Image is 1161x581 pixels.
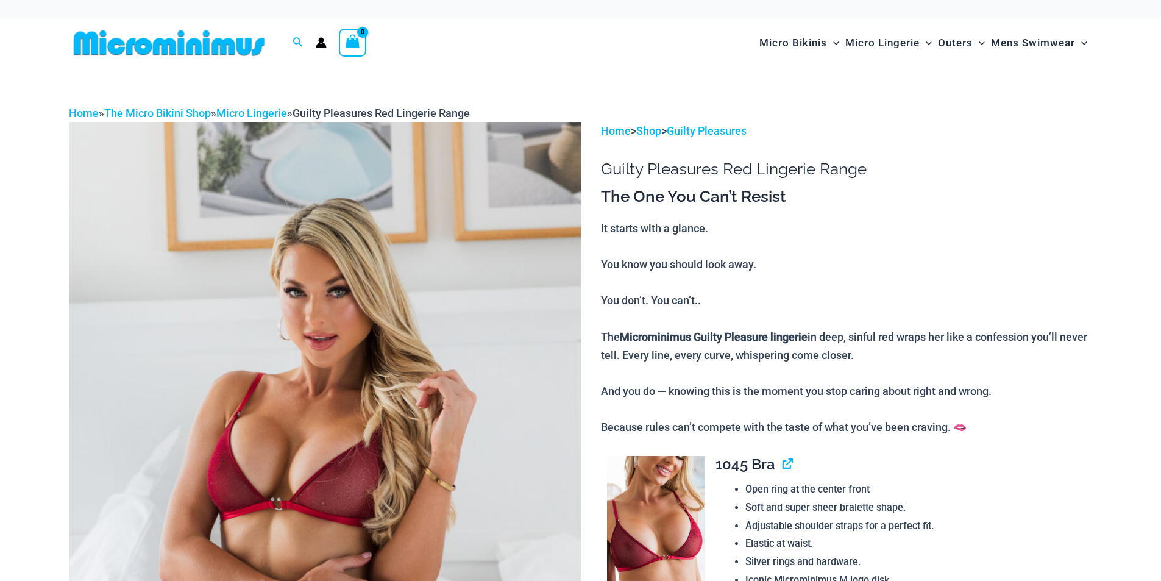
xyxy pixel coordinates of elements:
a: Guilty Pleasures [667,124,747,137]
span: 1045 Bra [715,455,775,473]
a: Home [69,107,99,119]
li: Open ring at the center front [745,480,1093,499]
a: View Shopping Cart, empty [339,29,367,57]
span: Mens Swimwear [991,27,1075,59]
span: Guilty Pleasures Red Lingerie Range [293,107,470,119]
a: Micro BikinisMenu ToggleMenu Toggle [756,24,842,62]
img: MM SHOP LOGO FLAT [69,29,269,57]
nav: Site Navigation [754,23,1093,63]
h3: The One You Can’t Resist [601,187,1092,207]
span: Menu Toggle [920,27,932,59]
a: Micro LingerieMenu ToggleMenu Toggle [842,24,935,62]
span: Menu Toggle [1075,27,1087,59]
p: > > [601,122,1092,140]
a: OutersMenu ToggleMenu Toggle [935,24,988,62]
li: Elastic at waist. [745,535,1093,553]
a: Account icon link [316,37,327,48]
span: Menu Toggle [827,27,839,59]
b: Microminimus Guilty Pleasure lingerie [620,330,808,343]
li: Adjustable shoulder straps for a perfect fit. [745,517,1093,535]
a: Search icon link [293,35,304,51]
a: The Micro Bikini Shop [104,107,211,119]
span: Menu Toggle [973,27,985,59]
a: Shop [636,124,661,137]
h1: Guilty Pleasures Red Lingerie Range [601,160,1092,179]
span: Micro Lingerie [845,27,920,59]
a: Micro Lingerie [216,107,287,119]
p: It starts with a glance. You know you should look away. You don’t. You can’t.. The in deep, sinfu... [601,219,1092,437]
span: Outers [938,27,973,59]
li: Silver rings and hardware. [745,553,1093,571]
span: » » » [69,107,470,119]
span: Micro Bikinis [759,27,827,59]
a: Mens SwimwearMenu ToggleMenu Toggle [988,24,1090,62]
a: Home [601,124,631,137]
li: Soft and super sheer bralette shape. [745,499,1093,517]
